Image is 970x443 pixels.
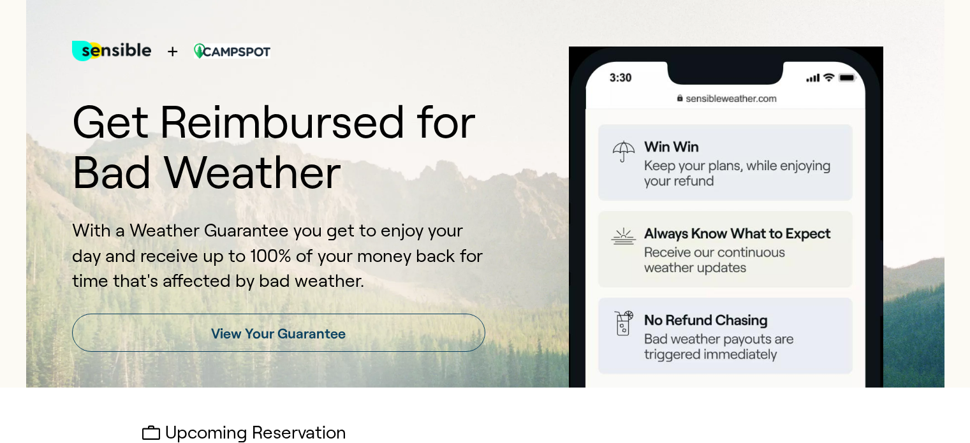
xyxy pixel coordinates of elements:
span: + [166,37,179,66]
img: test for bg [72,25,151,76]
a: View Your Guarantee [72,314,485,352]
h1: Get Reimbursed for Bad Weather [72,97,485,198]
p: With a Weather Guarantee you get to enjoy your day and receive up to 100% of your money back for ... [72,218,485,293]
h2: Upcoming Reservation [142,423,828,443]
img: Product box [554,47,899,388]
